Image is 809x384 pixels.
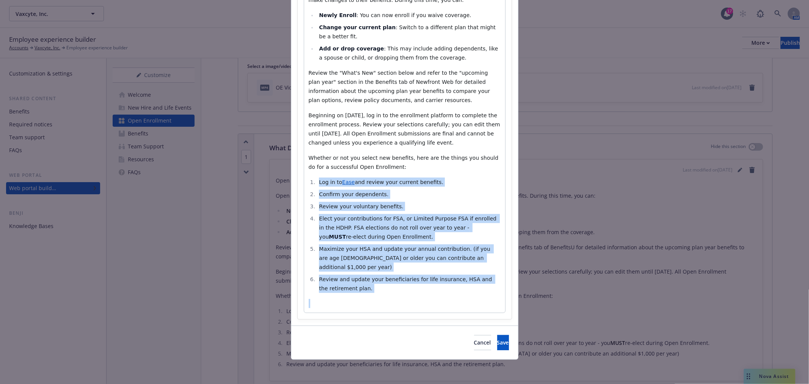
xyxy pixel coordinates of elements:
[319,191,388,197] span: Confirm your dependents.
[474,339,491,346] span: Cancel
[319,24,396,30] strong: Change your current plan
[319,24,497,39] span: : Switch to a different plan that might be a better fit.
[319,276,493,291] span: Review and update your beneficiaries for life insurance, HSA and the retirement plan.
[309,112,502,146] span: Beginning on [DATE], log in to the enrollment platform to complete the enrollment process. Review...
[319,203,403,209] span: Review your voluntary benefits.
[474,335,491,350] button: Cancel
[497,339,509,346] span: Save
[346,234,433,240] span: re-elect during Open Enrollment.
[329,234,346,240] strong: MUST
[319,12,357,18] strong: Newly Enroll
[319,46,500,61] span: : This may include adding dependents, like a spouse or child, or dropping them from the coverage.
[497,335,509,350] button: Save
[319,246,492,270] span: Maximize your HSA and update your annual contribution. (if you are age [DEMOGRAPHIC_DATA] or olde...
[319,179,342,185] span: Log in to
[319,46,384,52] strong: Add or drop coverage
[355,179,443,185] span: and review your current benefits.
[319,216,498,240] span: Elect your contributions for FSA, or Limited Purpose FSA if enrolled in the HDHP. FSA elections d...
[309,70,492,103] span: Review the "What's New" section below and refer to the "upcoming plan year" section in the Benefi...
[357,12,471,18] span: : You can now enroll if you waive coverage.
[342,179,355,185] a: Ease
[309,155,500,170] span: Whether or not you select new benefits, here are the things you should do for a successful Open E...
